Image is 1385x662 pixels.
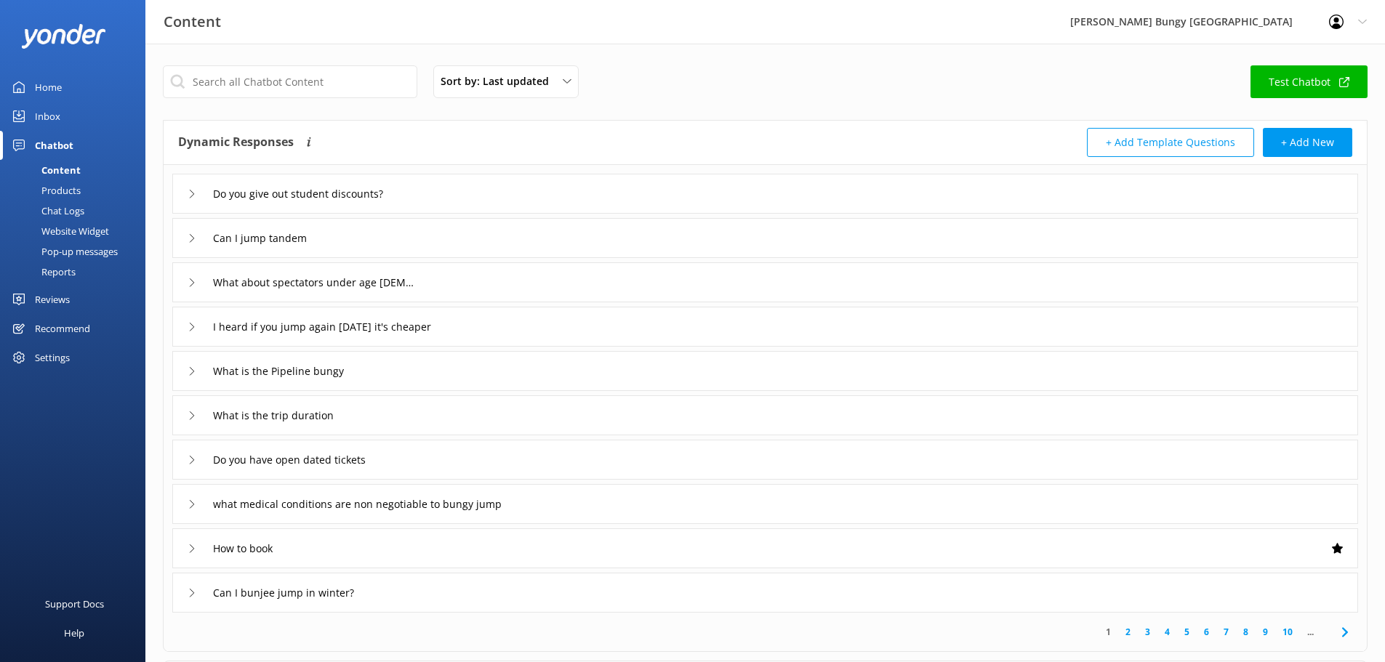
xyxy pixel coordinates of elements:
a: Reports [9,262,145,282]
div: Recommend [35,314,90,343]
span: ... [1300,625,1321,639]
div: Chatbot [35,131,73,160]
div: Settings [35,343,70,372]
a: Website Widget [9,221,145,241]
h4: Dynamic Responses [178,128,294,157]
div: Help [64,618,84,647]
h3: Content [164,10,221,33]
span: Sort by: Last updated [441,73,558,89]
div: Chat Logs [9,201,84,221]
a: 8 [1236,625,1256,639]
a: 6 [1197,625,1216,639]
a: 7 [1216,625,1236,639]
a: 5 [1177,625,1197,639]
button: + Add Template Questions [1087,128,1254,157]
div: Products [9,180,81,201]
a: Products [9,180,145,201]
div: Support Docs [45,589,104,618]
a: 3 [1138,625,1157,639]
a: Content [9,160,145,180]
a: Pop-up messages [9,241,145,262]
button: + Add New [1263,128,1352,157]
a: 4 [1157,625,1177,639]
input: Search all Chatbot Content [163,65,417,98]
div: Inbox [35,102,60,131]
div: Website Widget [9,221,109,241]
div: Reviews [35,285,70,314]
div: Reports [9,262,76,282]
img: yonder-white-logo.png [22,24,105,48]
a: 1 [1099,625,1118,639]
a: 2 [1118,625,1138,639]
a: Chat Logs [9,201,145,221]
a: 9 [1256,625,1275,639]
div: Content [9,160,81,180]
a: 10 [1275,625,1300,639]
a: Test Chatbot [1250,65,1368,98]
div: Home [35,73,62,102]
div: Pop-up messages [9,241,118,262]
